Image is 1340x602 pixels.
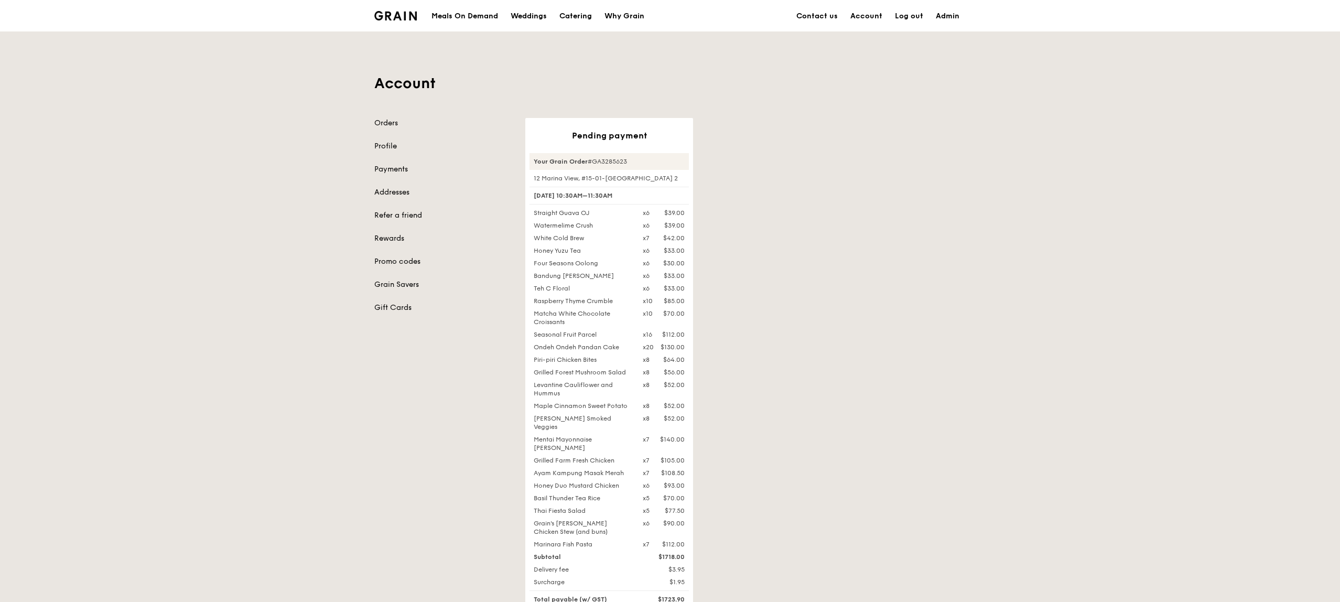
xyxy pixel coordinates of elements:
div: x6 [643,481,650,490]
div: [PERSON_NAME] Smoked Veggies [527,414,636,431]
a: Log out [889,1,930,32]
div: Why Grain [604,1,644,32]
div: $85.00 [664,297,685,305]
div: $108.50 [661,469,685,477]
div: Teh C Floral [527,284,636,293]
a: Refer a friend [374,210,513,221]
div: $33.00 [664,272,685,280]
div: x5 [643,494,650,502]
div: $140.00 [660,435,685,444]
div: $93.00 [664,481,685,490]
h1: Account [374,74,966,93]
div: x16 [643,330,652,339]
div: $105.00 [661,456,685,465]
div: $42.00 [663,234,685,242]
a: Payments [374,164,513,175]
div: [DATE] 10:30AM–11:30AM [529,187,689,205]
a: Account [844,1,889,32]
div: Grain's [PERSON_NAME] Chicken Stew (and buns) [527,519,636,536]
div: Basil Thunder Tea Rice [527,494,636,502]
div: x20 [643,343,654,351]
div: Seasonal Fruit Parcel [527,330,636,339]
div: $1.95 [636,578,691,586]
div: $52.00 [664,381,685,389]
div: Meals On Demand [431,1,498,32]
div: x7 [643,435,650,444]
strong: Your Grain Order [534,158,588,165]
div: $130.00 [661,343,685,351]
div: x7 [643,469,650,477]
div: Pending payment [529,131,689,141]
div: Piri-piri Chicken Bites [527,356,636,364]
div: $64.00 [663,356,685,364]
div: Four Seasons Oolong [527,259,636,267]
div: #GA3285623 [529,153,689,170]
div: Watermelime Crush [527,221,636,230]
div: $1718.00 [636,553,691,561]
div: Mentai Mayonnaise [PERSON_NAME] [527,435,636,452]
a: Orders [374,118,513,128]
div: $52.00 [664,414,685,423]
div: $70.00 [663,494,685,502]
div: x6 [643,209,650,217]
div: Bandung [PERSON_NAME] [527,272,636,280]
div: $33.00 [664,246,685,255]
div: Maple Cinnamon Sweet Potato [527,402,636,410]
a: Weddings [504,1,553,32]
div: Delivery fee [527,565,636,574]
div: $30.00 [663,259,685,267]
div: Ondeh Ondeh Pandan Cake [527,343,636,351]
div: $39.00 [664,221,685,230]
div: $39.00 [664,209,685,217]
div: Ayam Kampung Masak Merah [527,469,636,477]
div: $112.00 [662,540,685,549]
div: $52.00 [664,402,685,410]
div: x6 [643,519,650,528]
a: Addresses [374,187,513,198]
div: Catering [559,1,592,32]
img: Grain [374,11,417,20]
div: x6 [643,272,650,280]
div: Marinara Fish Pasta [527,540,636,549]
div: $112.00 [662,330,685,339]
div: $33.00 [664,284,685,293]
div: Subtotal [527,553,636,561]
div: Thai Fiesta Salad [527,507,636,515]
div: $77.50 [665,507,685,515]
div: $90.00 [663,519,685,528]
div: x5 [643,507,650,515]
div: Honey Duo Mustard Chicken [527,481,636,490]
div: Grilled Forest Mushroom Salad [527,368,636,377]
div: x10 [643,297,653,305]
div: Straight Guava OJ [527,209,636,217]
a: Promo codes [374,256,513,267]
div: $3.95 [636,565,691,574]
div: Surcharge [527,578,636,586]
a: Profile [374,141,513,152]
div: Raspberry Thyme Crumble [527,297,636,305]
a: Gift Cards [374,303,513,313]
div: x8 [643,356,650,364]
div: $70.00 [663,309,685,318]
div: x8 [643,414,650,423]
div: Weddings [511,1,547,32]
div: x6 [643,259,650,267]
div: x6 [643,221,650,230]
div: x7 [643,540,650,549]
div: x7 [643,456,650,465]
a: Rewards [374,233,513,244]
div: x8 [643,402,650,410]
div: Grilled Farm Fresh Chicken [527,456,636,465]
div: $56.00 [664,368,685,377]
a: Catering [553,1,598,32]
a: Why Grain [598,1,651,32]
div: x10 [643,309,653,318]
a: Admin [930,1,966,32]
div: x8 [643,368,650,377]
a: Grain Savers [374,279,513,290]
div: 12 Marina View, #15-01-[GEOGRAPHIC_DATA] 2 [529,174,689,182]
div: x6 [643,284,650,293]
div: x7 [643,234,650,242]
a: Contact us [790,1,844,32]
div: x6 [643,246,650,255]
